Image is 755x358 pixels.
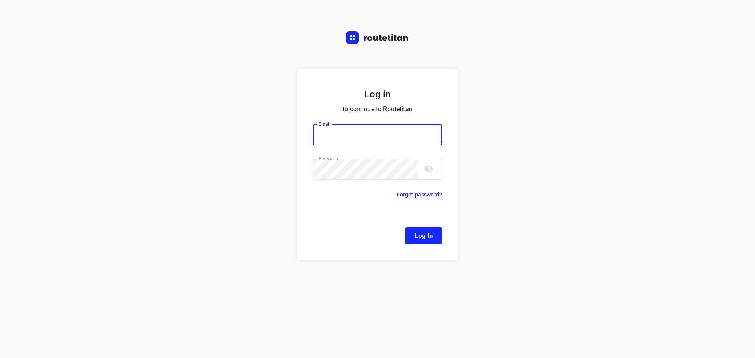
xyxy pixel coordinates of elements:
h5: Log in [313,88,442,101]
span: Log In [415,231,433,241]
img: Routetitan [346,31,409,44]
p: Forgot password? [397,190,442,199]
button: Log In [405,227,442,244]
p: to continue to Routetitan [313,104,442,115]
button: toggle password visibility [421,161,436,177]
